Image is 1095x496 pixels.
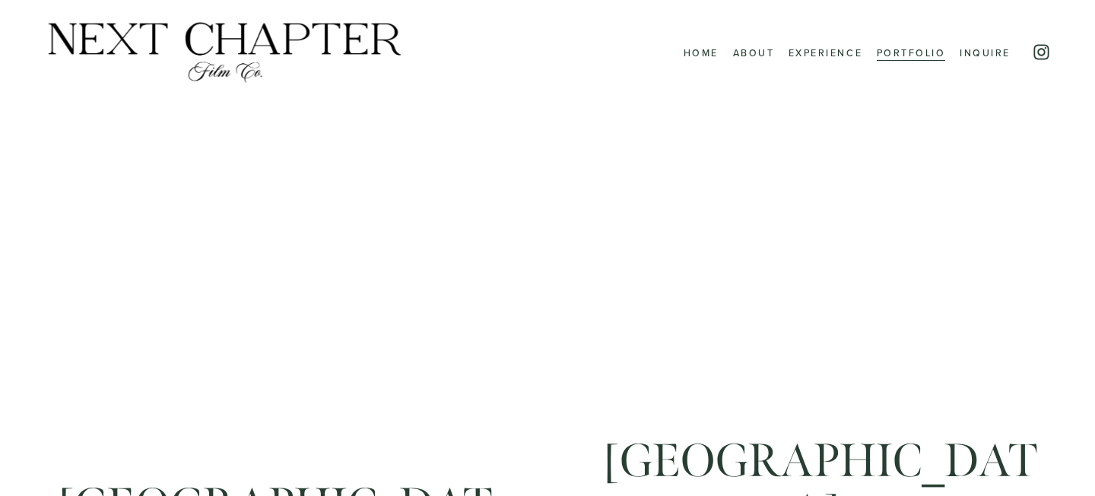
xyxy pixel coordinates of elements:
[877,43,946,62] a: Portfolio
[684,43,719,62] a: Home
[733,43,775,62] a: About
[960,43,1011,62] a: Inquire
[589,177,1051,420] iframe: Sarah + Kevin Trailer
[44,177,506,420] iframe: Jessi + Kyle Wedding Trailer
[44,20,405,85] img: Next Chapter Film Co.
[1032,43,1051,62] a: Instagram
[789,43,862,62] a: Experience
